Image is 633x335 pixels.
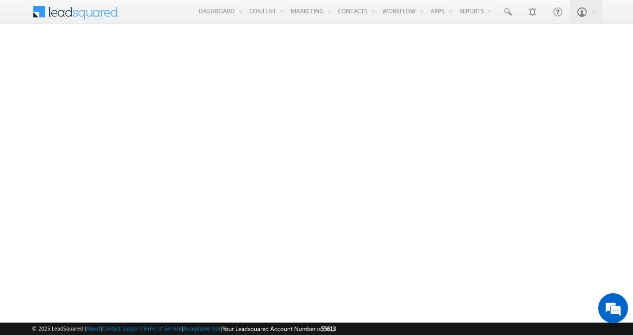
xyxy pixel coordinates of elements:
[321,325,336,333] span: 55613
[86,325,101,332] a: About
[32,324,336,334] span: © 2025 LeadSquared | | | | |
[143,325,182,332] a: Terms of Service
[102,325,141,332] a: Contact Support
[183,325,221,332] a: Acceptable Use
[222,325,336,333] span: Your Leadsquared Account Number is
